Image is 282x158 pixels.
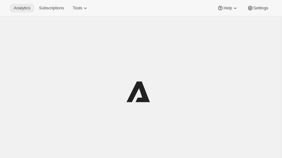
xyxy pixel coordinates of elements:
[39,6,64,11] span: Subscriptions
[243,4,272,12] button: Settings
[10,4,34,12] button: Analytics
[14,6,30,11] span: Analytics
[69,4,92,12] button: Tools
[213,4,242,12] button: Help
[223,6,232,11] span: Help
[73,6,82,11] span: Tools
[35,4,68,12] button: Subscriptions
[253,6,268,11] span: Settings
